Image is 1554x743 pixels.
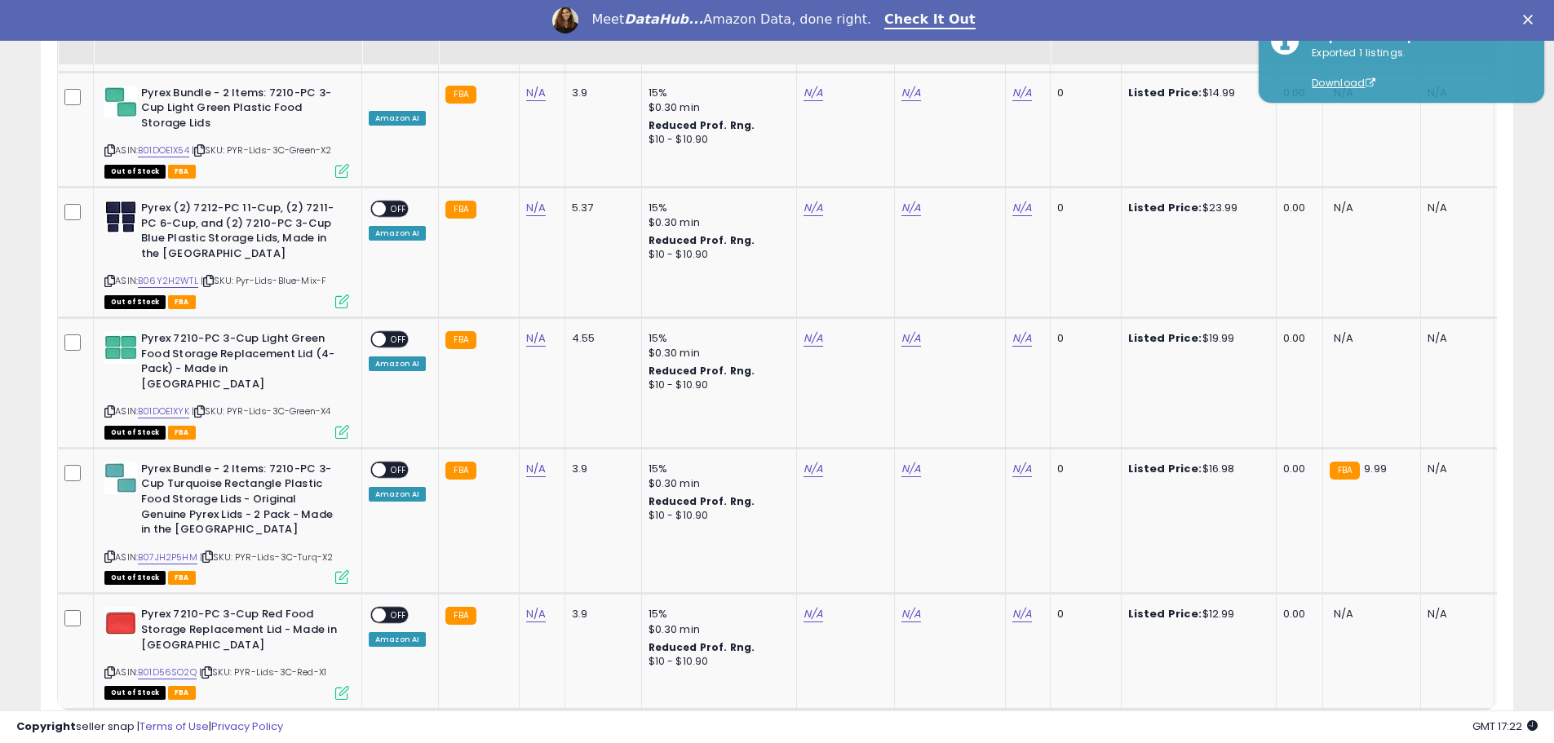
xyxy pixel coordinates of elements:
div: ASIN: [104,607,349,697]
a: N/A [1012,606,1032,622]
div: $10 - $10.90 [649,133,784,147]
span: N/A [1334,330,1353,346]
div: 15% [649,331,784,346]
a: B01DOE1XYK [138,405,189,418]
div: 0.00 [1283,201,1310,215]
small: FBA [445,331,476,349]
a: N/A [526,200,546,216]
img: 41L94U5DoeL._SL40_.jpg [104,201,137,233]
span: All listings that are currently out of stock and unavailable for purchase on Amazon [104,686,166,700]
b: Listed Price: [1128,200,1202,215]
a: N/A [901,606,921,622]
a: B07JH2P5HM [138,551,197,564]
div: 0.00 [1283,331,1310,346]
div: $10 - $10.90 [649,509,784,523]
b: Listed Price: [1128,461,1202,476]
img: Profile image for Georgie [552,7,578,33]
small: FBA [445,607,476,625]
div: N/A [1428,607,1481,621]
div: Meet Amazon Data, done right. [591,11,871,28]
a: N/A [1012,200,1032,216]
img: 41MNjh6JZsL._SL40_.jpg [104,86,137,118]
div: 5.37 [572,201,629,215]
span: | SKU: PYR-Lids-3C-Red-X1 [199,666,326,679]
span: All listings that are currently out of stock and unavailable for purchase on Amazon [104,426,166,440]
a: Terms of Use [139,719,209,734]
a: N/A [901,85,921,101]
a: N/A [1012,330,1032,347]
b: Pyrex (2) 7212-PC 11-Cup, (2) 7211-PC 6-Cup, and (2) 7210-PC 3-Cup Blue Plastic Storage Lids, Mad... [141,201,339,265]
div: 3.9 [572,462,629,476]
a: N/A [804,606,823,622]
strong: Copyright [16,719,76,734]
div: $0.30 min [649,100,784,115]
div: $16.98 [1128,462,1264,476]
div: N/A [1428,331,1481,346]
div: $0.30 min [649,215,784,230]
a: N/A [526,606,546,622]
a: N/A [526,330,546,347]
div: $0.30 min [649,346,784,360]
span: All listings that are currently out of stock and unavailable for purchase on Amazon [104,165,166,179]
div: Amazon AI [369,632,426,647]
b: Pyrex 7210-PC 3-Cup Light Green Food Storage Replacement Lid (4-Pack) - Made in [GEOGRAPHIC_DATA] [141,331,339,396]
span: | SKU: PYR-Lids-3C-Turq-X2 [200,551,333,564]
div: $23.99 [1128,201,1264,215]
span: | SKU: PYR-Lids-3C-Green-X2 [192,144,332,157]
div: 15% [649,86,784,100]
span: | SKU: PYR-Lids-3C-Green-X4 [192,405,331,418]
div: $10 - $10.90 [649,378,784,392]
a: N/A [804,330,823,347]
a: N/A [526,461,546,477]
div: $10 - $10.90 [649,655,784,669]
img: 31OHy3poXnL._SL40_.jpg [104,462,137,494]
div: 3.9 [572,607,629,621]
b: Reduced Prof. Rng. [649,233,755,247]
span: FBA [168,426,196,440]
a: N/A [901,330,921,347]
b: Pyrex Bundle - 2 Items: 7210-PC 3-Cup Turquoise Rectangle Plastic Food Storage Lids - Original Ge... [141,462,339,542]
div: 0 [1057,201,1108,215]
div: $12.99 [1128,607,1264,621]
b: Pyrex 7210-PC 3-Cup Red Food Storage Replacement Lid - Made in [GEOGRAPHIC_DATA] [141,607,339,657]
span: FBA [168,165,196,179]
small: FBA [445,462,476,480]
div: ASIN: [104,201,349,307]
div: Amazon AI [369,111,426,126]
b: Listed Price: [1128,330,1202,346]
span: OFF [386,202,412,216]
a: N/A [804,85,823,101]
a: Download [1312,76,1375,90]
img: 415uADfAMaL._SL40_.jpg [104,607,137,639]
div: 0.00 [1283,462,1310,476]
div: ASIN: [104,86,349,176]
span: 9.99 [1364,461,1387,476]
a: B01DOE1X54 [138,144,189,157]
span: N/A [1334,606,1353,621]
b: Reduced Prof. Rng. [649,118,755,132]
div: $14.99 [1128,86,1264,100]
small: FBA [445,86,476,104]
div: Amazon AI [369,226,426,241]
span: All listings that are currently out of stock and unavailable for purchase on Amazon [104,571,166,585]
div: 0 [1057,331,1108,346]
div: N/A [1428,462,1481,476]
div: Amazon AI [369,487,426,502]
b: Reduced Prof. Rng. [649,364,755,378]
span: | SKU: Pyr-Lids-Blue-Mix-F [201,274,326,287]
b: Reduced Prof. Rng. [649,494,755,508]
span: OFF [386,462,412,476]
div: $19.99 [1128,331,1264,346]
small: FBA [445,201,476,219]
div: 15% [649,462,784,476]
div: Close [1523,15,1539,24]
div: 0.00 [1283,607,1310,621]
a: N/A [1012,461,1032,477]
div: ASIN: [104,462,349,582]
span: FBA [168,686,196,700]
div: 4.55 [572,331,629,346]
div: 15% [649,607,784,621]
b: Listed Price: [1128,606,1202,621]
a: B06Y2H2WTL [138,274,198,288]
div: Amazon AI [369,356,426,371]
